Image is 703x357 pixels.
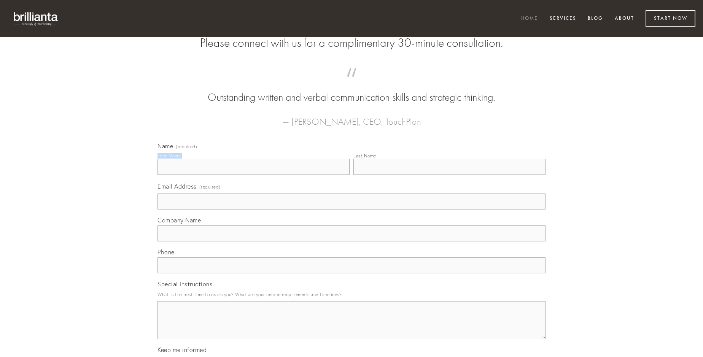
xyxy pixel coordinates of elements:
[170,75,533,105] blockquote: Outstanding written and verbal communication skills and strategic thinking.
[545,13,581,25] a: Services
[157,182,197,190] span: Email Address
[176,144,197,149] span: (required)
[157,289,546,300] p: What is the best time to reach you? What are your unique requirements and timelines?
[157,280,212,288] span: Special Instructions
[157,153,181,159] div: First Name
[516,13,543,25] a: Home
[157,216,201,224] span: Company Name
[610,13,639,25] a: About
[157,248,175,256] span: Phone
[8,8,65,30] img: brillianta - research, strategy, marketing
[583,13,608,25] a: Blog
[353,153,376,159] div: Last Name
[646,10,695,27] a: Start Now
[157,346,207,354] span: Keep me informed
[170,105,533,129] figcaption: — [PERSON_NAME], CEO, TouchPlan
[157,36,546,50] h2: Please connect with us for a complimentary 30-minute consultation.
[157,142,173,150] span: Name
[170,75,533,90] span: “
[199,182,221,192] span: (required)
